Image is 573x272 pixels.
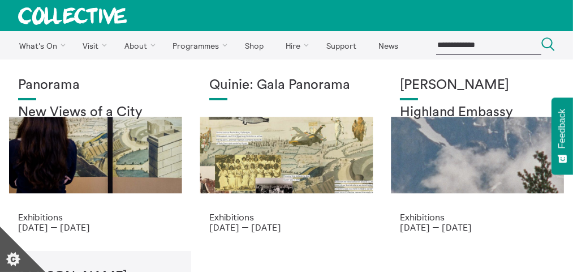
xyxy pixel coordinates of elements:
a: Hire [276,31,314,59]
h1: Quinie: Gala Panorama [209,78,364,93]
a: Solar wheels 17 [PERSON_NAME] Highland Embassy Exhibitions [DATE] — [DATE] [382,59,573,251]
p: Exhibitions [400,212,555,222]
a: About [114,31,161,59]
h1: [PERSON_NAME] [400,78,555,93]
span: Feedback [557,109,567,148]
a: Visit [73,31,113,59]
a: News [368,31,408,59]
p: [DATE] — [DATE] [209,222,364,232]
p: [DATE] — [DATE] [18,222,173,232]
p: Exhibitions [209,212,364,222]
h2: Highland Embassy [400,105,555,121]
h2: New Views of a City [18,105,173,121]
h1: Panorama [18,78,173,93]
a: What's On [9,31,71,59]
a: Support [316,31,366,59]
a: Programmes [163,31,233,59]
button: Feedback - Show survey [552,97,573,175]
a: Josie Vallely Quinie: Gala Panorama Exhibitions [DATE] — [DATE] [191,59,382,251]
p: Exhibitions [18,212,173,222]
p: [DATE] — [DATE] [400,222,555,232]
a: Shop [235,31,273,59]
